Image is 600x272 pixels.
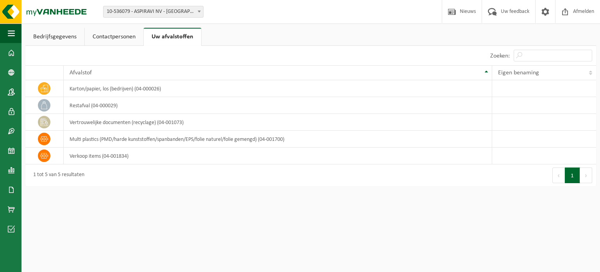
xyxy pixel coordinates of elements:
td: verkoop items (04-001834) [64,148,492,164]
a: Contactpersonen [85,28,143,46]
a: Bedrijfsgegevens [25,28,84,46]
td: karton/papier, los (bedrijven) (04-000026) [64,80,492,97]
a: Uw afvalstoffen [144,28,201,46]
span: 10-536079 - ASPIRAVI NV - HARELBEKE [103,6,204,18]
td: vertrouwelijke documenten (recyclage) (04-001073) [64,114,492,131]
label: Zoeken: [490,53,510,59]
button: Next [580,168,592,183]
span: Afvalstof [70,70,92,76]
td: restafval (04-000029) [64,97,492,114]
span: 10-536079 - ASPIRAVI NV - HARELBEKE [104,6,203,17]
button: 1 [565,168,580,183]
button: Previous [552,168,565,183]
td: multi plastics (PMD/harde kunststoffen/spanbanden/EPS/folie naturel/folie gemengd) (04-001700) [64,131,492,148]
span: Eigen benaming [498,70,539,76]
div: 1 tot 5 van 5 resultaten [29,168,84,182]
